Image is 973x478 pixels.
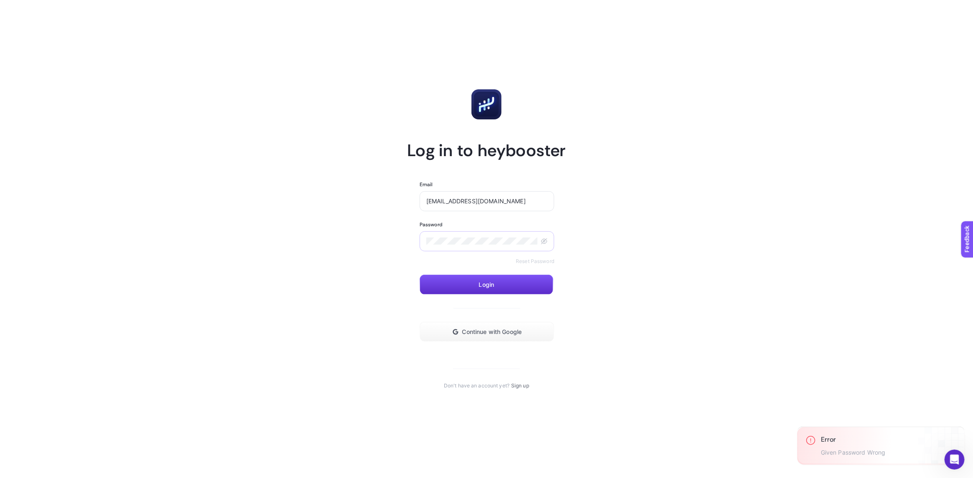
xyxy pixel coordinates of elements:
button: Login [420,275,553,295]
p: Given Password Wrong [821,449,886,456]
label: Password [420,221,442,228]
span: Continue with Google [462,329,522,335]
a: Sign up [511,382,529,389]
span: Login [479,281,494,288]
span: Feedback [5,3,32,9]
iframe: Intercom live chat [945,450,965,470]
h3: Error [821,435,886,444]
input: Enter your email address [426,198,548,205]
button: Continue with Google [420,322,554,342]
span: Don't have an account yet? [444,382,509,389]
a: Reset Password [516,258,554,265]
h1: Log in to heybooster [407,139,566,161]
label: Email [420,181,433,188]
